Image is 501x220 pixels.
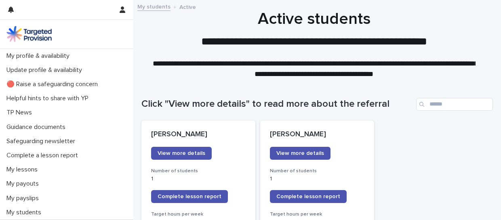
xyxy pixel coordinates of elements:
[270,130,364,139] p: [PERSON_NAME]
[141,9,487,29] h1: Active students
[141,98,413,110] h1: Click "View more details" to read more about the referral
[3,166,44,173] p: My lessons
[151,147,212,160] a: View more details
[151,190,228,203] a: Complete lesson report
[151,130,246,139] p: [PERSON_NAME]
[276,150,324,156] span: View more details
[137,2,171,11] a: My students
[151,168,246,174] h3: Number of students
[6,26,52,42] img: M5nRWzHhSzIhMunXDL62
[3,180,45,188] p: My payouts
[158,150,205,156] span: View more details
[3,52,76,60] p: My profile & availability
[270,168,364,174] h3: Number of students
[3,209,48,216] p: My students
[416,98,493,111] input: Search
[270,190,347,203] a: Complete lesson report
[270,147,330,160] a: View more details
[3,123,72,131] p: Guidance documents
[276,194,340,199] span: Complete lesson report
[179,2,196,11] p: Active
[270,211,364,218] h3: Target hours per week
[3,152,84,159] p: Complete a lesson report
[3,195,45,202] p: My payslips
[3,80,104,88] p: 🔴 Raise a safeguarding concern
[151,176,246,182] p: 1
[3,95,95,102] p: Helpful hints to share with YP
[3,66,88,74] p: Update profile & availability
[151,211,246,218] h3: Target hours per week
[158,194,221,199] span: Complete lesson report
[270,176,364,182] p: 1
[3,137,82,145] p: Safeguarding newsletter
[3,109,38,116] p: TP News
